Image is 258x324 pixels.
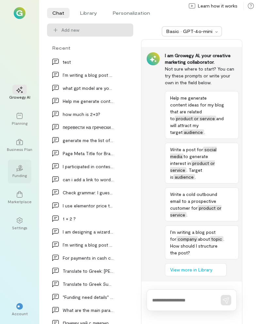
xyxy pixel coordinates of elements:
[63,111,114,118] div: how much is 2+3?
[8,107,31,131] a: Planning
[165,65,239,86] div: Not sure where to start? You can try these prompts or write your own in the field below.
[8,134,31,157] a: Business Plan
[170,229,216,242] span: I’m writing a blog post for
[63,58,114,65] div: test
[63,307,114,314] div: What are the main parameters when describing the…
[63,294,114,300] div: "Funding need details" or "Funding needs details"?
[198,3,237,9] span: Learn how it works
[165,187,239,221] button: Write a cold outbound email to a prospective customer forproduct or service.
[8,160,31,183] a: Funding
[8,212,31,235] a: Settings
[165,143,239,184] button: Write a post forsocial mediato generate interest inproduct or service. Target isaudience.
[63,189,114,196] div: Check grammar: I guess I have some relevant exper…
[63,254,114,261] div: For payments in cash contact [PERSON_NAME] at [GEOGRAPHIC_DATA]…
[170,95,224,121] span: Help me generate content ideas for my blog that are related to
[47,44,133,51] div: Recent
[204,129,205,135] span: .
[170,154,208,166] span: to generate interest in
[198,236,210,242] span: about
[170,147,203,152] span: Write a post for
[183,129,204,135] span: audience
[170,267,212,273] span: View more in Library
[8,81,31,105] a: Growegy AI
[63,267,114,274] div: Translate to Greek: [PERSON_NAME] Court Administrative Com…
[63,176,114,183] div: can i add a link to wordpress wpforms checkbox fi…
[12,121,27,126] div: Planning
[12,173,27,178] div: Funding
[63,281,114,287] div: Translate to Greek Subject: Offer for fixing the…
[186,212,187,218] span: .
[173,174,195,180] span: audience
[170,160,215,173] span: product or service
[170,191,217,211] span: Write a cold outbound email to a prospective customer for
[170,236,224,255] span: . How should I structure the post?
[195,174,196,180] span: .
[107,8,155,18] li: Personalization
[165,263,227,276] button: View more in Library
[63,215,114,222] div: 1 + 2 ?
[61,27,128,33] span: Add new
[63,163,114,170] div: I participated in contest on codeforces, the cont…
[63,124,114,131] div: перевести на греческий и английский и : При расс…
[63,98,114,105] div: Help me generate content ideas for my blog that a…
[63,72,114,78] div: I’m writing a blog post for company about topic.…
[7,147,32,152] div: Business Plan
[63,202,114,209] div: I use elementor price table, can I get the plan s…
[176,236,198,242] span: company
[165,225,239,259] button: I’m writing a blog post forcompanyabouttopic. How should I structure the post?
[9,94,30,100] div: Growegy AI
[175,116,216,121] span: product or service
[8,186,31,209] a: Marketplace
[63,150,114,157] div: Page Meta Title for Brand
[12,225,27,230] div: Settings
[166,28,213,35] div: Basic · GPT‑4o‑mini
[165,91,239,139] button: Help me generate content ideas for my blog that are related toproduct or serviceand will attract ...
[165,52,239,65] div: I am Growegy AI, your creative marketing collaborator.
[63,228,114,235] div: I am designing a wizard that helps the new user t…
[210,236,223,242] span: topic
[75,8,102,18] li: Library
[8,199,32,204] div: Marketplace
[12,311,28,316] div: Account
[63,241,114,248] div: I’m writing a blog post for company about topic.…
[63,85,114,91] div: what gpt model are you?
[63,137,114,144] div: generate me the list of 35 top countries by size
[170,116,224,135] span: and will attract my target
[47,8,70,18] li: Chat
